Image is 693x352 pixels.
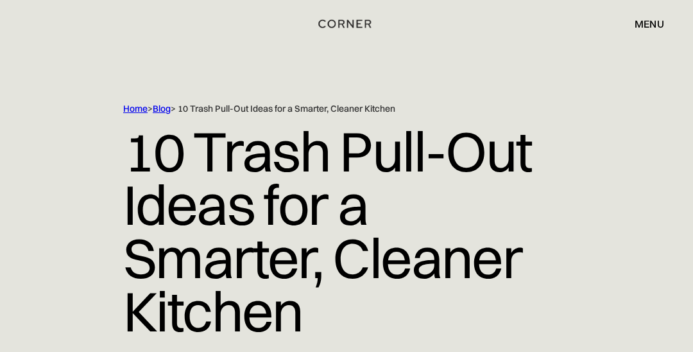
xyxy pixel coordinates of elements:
div: menu [635,19,664,29]
a: Home [123,103,148,114]
a: Blog [153,103,171,114]
div: > > 10 Trash Pull-Out Ideas for a Smarter, Cleaner Kitchen [123,103,570,115]
div: menu [622,13,664,35]
h1: 10 Trash Pull-Out Ideas for a Smarter, Cleaner Kitchen [123,115,570,348]
a: home [320,15,373,32]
